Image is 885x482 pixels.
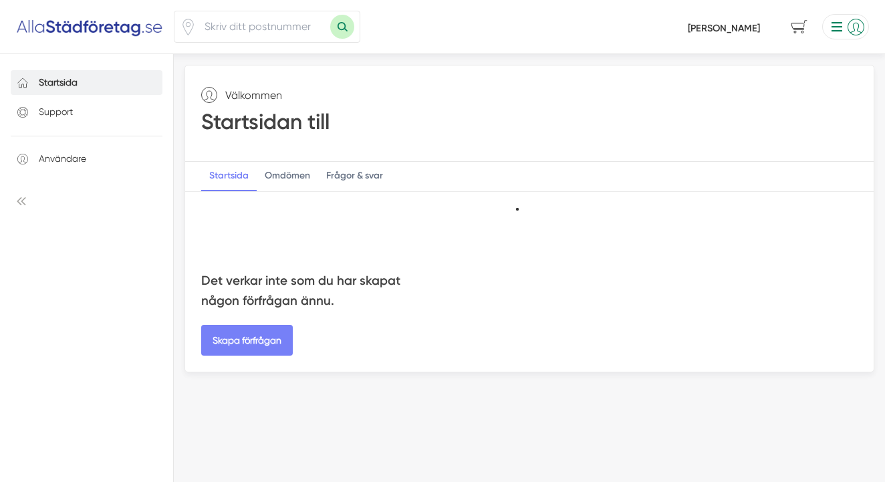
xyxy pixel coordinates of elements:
[330,15,354,39] button: Sök med postnummer
[11,100,162,125] a: Support
[11,70,162,95] a: Startsida
[257,162,318,191] div: Omdömen
[180,19,197,35] svg: Pin / Karta
[201,108,330,140] h1: Startsidan till
[225,88,282,103] p: Välkommen
[16,16,163,37] img: Alla Städföretag
[39,151,86,167] p: Användare
[201,271,409,314] h4: Det verkar inte som du har skapat någon förfrågan ännu.
[39,75,78,91] p: Startsida
[688,22,760,34] a: [PERSON_NAME]
[11,136,162,172] div: Användare
[39,104,73,120] p: Support
[318,162,391,191] div: Frågor & svar
[781,15,817,39] span: navigation-cart
[197,11,330,42] input: Skriv ditt postnummer
[11,147,162,172] a: Användare
[201,325,293,356] a: Skapa förfrågan
[201,162,257,191] div: Startsida
[180,19,197,35] span: Klicka för att använda din position.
